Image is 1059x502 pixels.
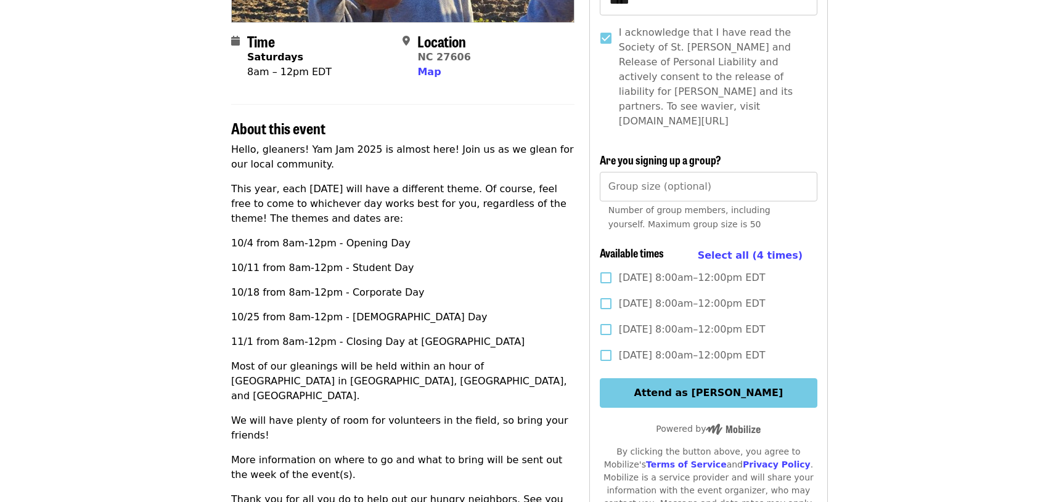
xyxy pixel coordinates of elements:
[646,459,727,469] a: Terms of Service
[231,261,574,275] p: 10/11 from 8am-12pm - Student Day
[698,246,803,265] button: Select all (4 times)
[417,51,470,63] a: NC 27606
[619,270,766,285] span: [DATE] 8:00am–12:00pm EDT
[608,205,771,229] span: Number of group members, including yourself. Maximum group size is 50
[600,172,817,201] input: [object Object]
[231,285,574,300] p: 10/18 from 8am-12pm - Corporate Day
[231,236,574,251] p: 10/4 from 8am-12pm - Opening Day
[417,30,466,52] span: Location
[417,65,441,79] button: Map
[619,322,766,337] span: [DATE] 8:00am–12:00pm EDT
[231,310,574,325] p: 10/25 from 8am-12pm - [DEMOGRAPHIC_DATA] Day
[619,296,766,311] span: [DATE] 8:00am–12:00pm EDT
[417,66,441,78] span: Map
[231,453,574,482] p: More information on where to go and what to bring will be sent out the week of the event(s).
[743,459,811,469] a: Privacy Policy
[231,182,574,226] p: This year, each [DATE] will have a different theme. Of course, feel free to come to whichever day...
[706,424,761,435] img: Powered by Mobilize
[247,30,275,52] span: Time
[231,117,325,139] span: About this event
[231,359,574,403] p: Most of our gleanings will be held within an hour of [GEOGRAPHIC_DATA] in [GEOGRAPHIC_DATA], [GEO...
[247,51,303,63] strong: Saturdays
[698,249,803,261] span: Select all (4 times)
[600,378,817,408] button: Attend as [PERSON_NAME]
[231,413,574,443] p: We will have plenty of room for volunteers in the field, so bring your friends!
[231,334,574,349] p: 11/1 from 8am-12pm - Closing Day at [GEOGRAPHIC_DATA]
[619,348,766,363] span: [DATE] 8:00am–12:00pm EDT
[231,35,240,47] i: calendar icon
[619,25,808,129] span: I acknowledge that I have read the Society of St. [PERSON_NAME] and Release of Personal Liability...
[231,142,574,172] p: Hello, gleaners! Yam Jam 2025 is almost here! Join us as we glean for our local community.
[247,65,332,79] div: 8am – 12pm EDT
[600,152,721,168] span: Are you signing up a group?
[656,424,761,434] span: Powered by
[403,35,410,47] i: map-marker-alt icon
[600,245,664,261] span: Available times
